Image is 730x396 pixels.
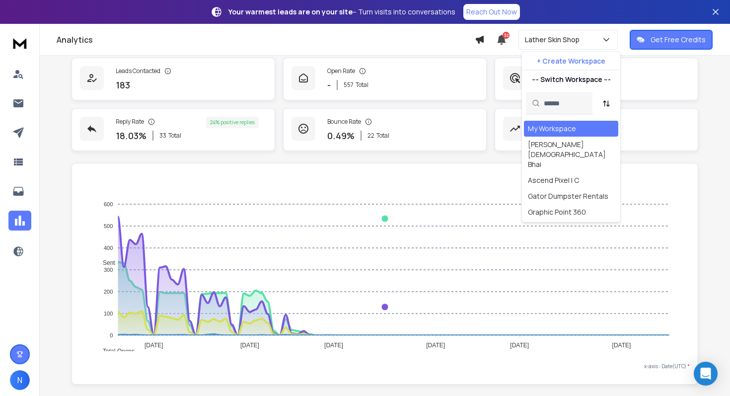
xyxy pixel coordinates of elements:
tspan: 600 [104,201,113,207]
p: Reach Out Now [466,7,517,17]
a: Reply Rate18.03%33Total24% positive replies [72,108,275,151]
p: 183 [116,78,130,92]
strong: Your warmest leads are on your site [228,7,353,16]
tspan: 500 [104,223,113,229]
button: N [10,370,30,390]
tspan: [DATE] [324,342,343,349]
a: Opportunities8$4000 [495,108,698,151]
p: + Create Workspace [537,56,605,66]
tspan: [DATE] [612,342,631,349]
tspan: [DATE] [240,342,259,349]
p: Bounce Rate [327,118,361,126]
div: Gator Dumpster Rentals [528,191,608,201]
p: – Turn visits into conversations [228,7,455,17]
p: Lather Skin Shop [525,35,584,45]
div: Ascend Pixel | C [528,175,579,185]
tspan: [DATE] [426,342,445,349]
p: --- Switch Workspace --- [532,75,611,84]
p: Get Free Credits [651,35,706,45]
tspan: 400 [104,245,113,251]
div: 24 % positive replies [206,117,259,128]
span: Total [376,132,389,140]
span: Total [168,132,181,140]
span: Sent [95,259,115,266]
tspan: 200 [104,289,113,295]
button: Get Free Credits [630,30,713,50]
span: 32 [503,32,510,39]
button: Sort by Sort A-Z [596,93,616,113]
a: Click Rate0.00%0 Total [495,58,698,100]
span: 557 [344,81,354,89]
tspan: 300 [104,267,113,273]
img: logo [10,34,30,52]
p: 18.03 % [116,129,146,143]
tspan: [DATE] [145,342,163,349]
a: Leads Contacted183 [72,58,275,100]
span: Total [356,81,368,89]
h1: Analytics [57,34,475,46]
p: 0.49 % [327,129,355,143]
span: Total Opens [95,348,135,355]
div: My Workspace [528,124,576,134]
tspan: 0 [110,332,113,338]
div: Open Intercom Messenger [694,362,718,386]
p: Open Rate [327,67,355,75]
p: x-axis : Date(UTC) [80,363,690,370]
span: 33 [159,132,166,140]
div: Graphic Point 360 [528,207,586,217]
tspan: 100 [104,311,113,317]
p: Leads Contacted [116,67,160,75]
p: - [327,78,331,92]
p: Reply Rate [116,118,144,126]
a: Reach Out Now [463,4,520,20]
a: Bounce Rate0.49%22Total [283,108,487,151]
a: Open Rate-557Total [283,58,487,100]
div: [PERSON_NAME][DEMOGRAPHIC_DATA] Bhai [528,140,614,169]
span: 22 [367,132,374,140]
button: + Create Workspace [522,52,620,70]
tspan: [DATE] [510,342,529,349]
